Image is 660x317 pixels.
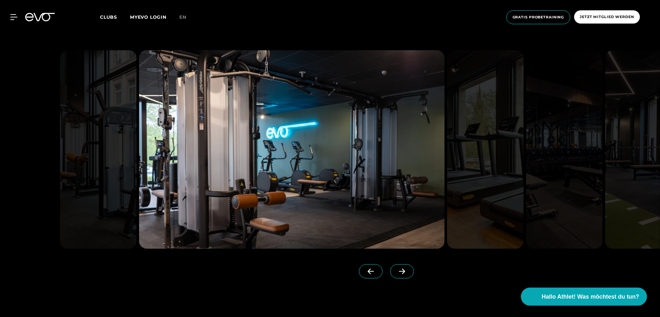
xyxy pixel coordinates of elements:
span: Jetzt Mitglied werden [580,14,634,20]
a: Jetzt Mitglied werden [572,10,642,24]
img: evofitness [526,50,603,249]
img: evofitness [60,50,136,249]
a: Gratis Probetraining [505,10,572,24]
img: evofitness [139,50,445,249]
a: MYEVO LOGIN [130,14,166,20]
span: Hallo Athlet! Was möchtest du tun? [542,292,639,301]
button: Hallo Athlet! Was möchtest du tun? [521,288,647,306]
span: en [179,14,186,20]
span: Clubs [100,14,117,20]
img: evofitness [447,50,524,249]
span: Gratis Probetraining [513,15,564,20]
a: Clubs [100,14,130,20]
a: en [179,14,194,21]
